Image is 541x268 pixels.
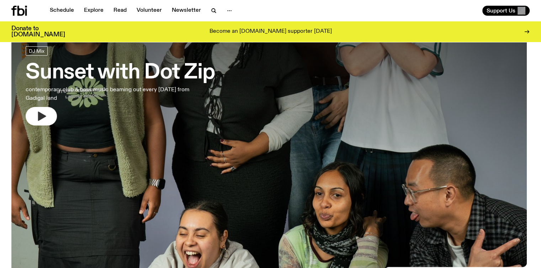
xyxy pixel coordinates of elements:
[26,46,214,125] a: Sunset with Dot Zipcontemporary club & bass music beaming out every [DATE] from Gadigal land
[132,6,166,16] a: Volunteer
[46,6,78,16] a: Schedule
[26,46,48,56] a: DJ Mix
[29,48,44,53] span: DJ Mix
[80,6,108,16] a: Explore
[168,6,205,16] a: Newsletter
[11,26,65,38] h3: Donate to [DOMAIN_NAME]
[482,6,530,16] button: Support Us
[209,29,332,35] p: Become an [DOMAIN_NAME] supporter [DATE]
[26,63,214,83] h3: Sunset with Dot Zip
[487,7,515,14] span: Support Us
[109,6,131,16] a: Read
[26,86,208,103] p: contemporary club & bass music beaming out every [DATE] from Gadigal land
